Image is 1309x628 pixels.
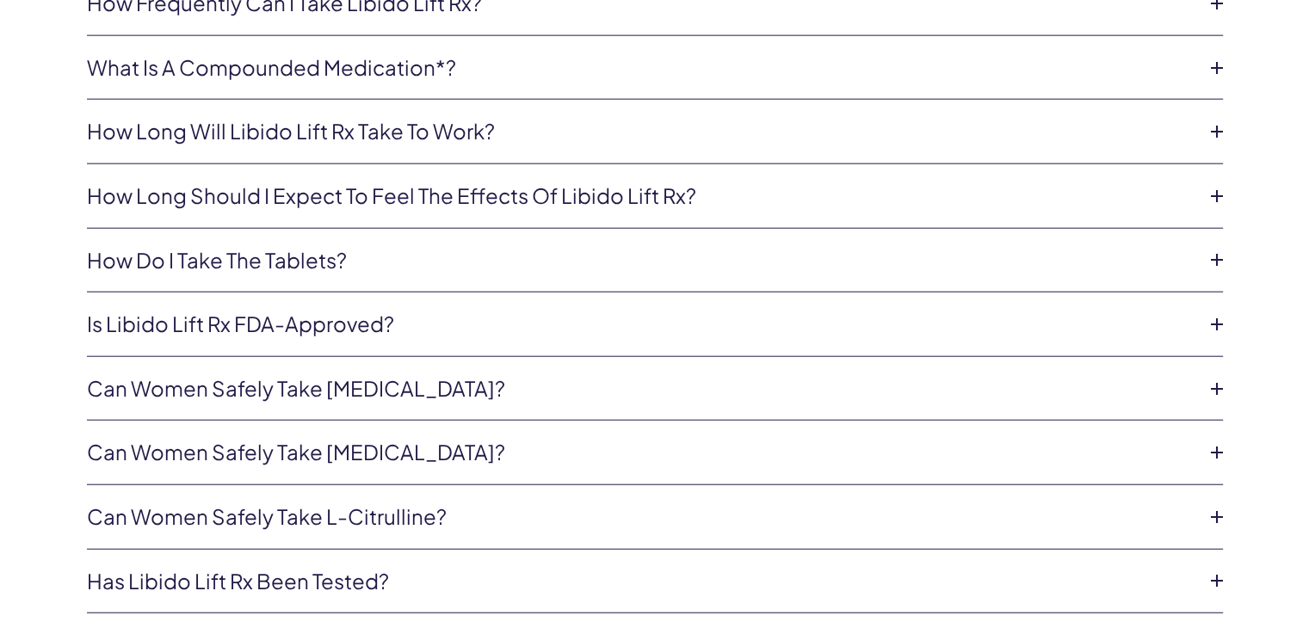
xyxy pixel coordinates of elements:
[87,438,1195,467] a: Can women safely take [MEDICAL_DATA]?
[87,567,1195,596] a: Has Libido Lift Rx been tested?
[87,117,1195,146] a: How long will Libido Lift Rx take to work?
[87,246,1195,275] a: How do I take the tablets?
[87,182,1195,211] a: How long should I expect to feel the effects of Libido Lift Rx?
[87,502,1195,532] a: Can women safely take L-Citrulline?
[87,374,1195,403] a: Can women safely take [MEDICAL_DATA]?
[87,53,1195,83] a: What is a compounded medication*?
[87,310,1195,339] a: Is Libido Lift Rx FDA-approved?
